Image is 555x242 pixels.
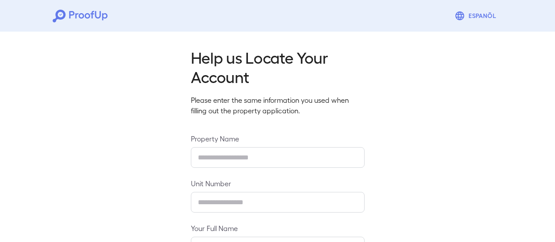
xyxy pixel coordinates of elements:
[191,95,365,116] p: Please enter the same information you used when filling out the property application.
[191,47,365,86] h2: Help us Locate Your Account
[191,178,365,188] label: Unit Number
[191,134,365,144] label: Property Name
[451,7,502,25] button: Espanõl
[191,223,365,233] label: Your Full Name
